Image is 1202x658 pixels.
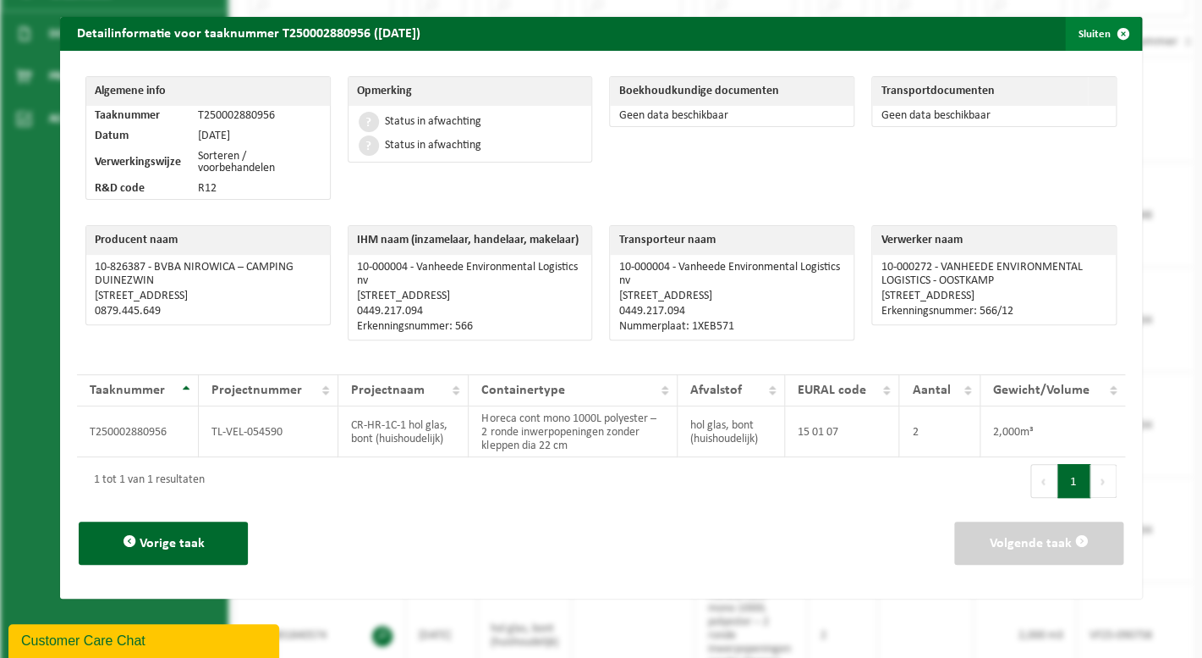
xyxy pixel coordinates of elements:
p: [STREET_ADDRESS] [95,290,321,303]
p: 10-000272 - VANHEEDE ENVIRONMENTAL LOGISTICS - OOSTKAMP [881,261,1107,288]
td: Geen data beschikbaar [872,106,1116,126]
span: EURAL code [798,384,866,397]
th: Verwerker naam [872,226,1116,255]
th: Transporteur naam [610,226,853,255]
p: Erkenningsnummer: 566/12 [881,305,1107,318]
p: 0879.445.649 [95,305,321,318]
p: [STREET_ADDRESS] [881,290,1107,303]
span: Aantal [912,384,950,397]
button: Volgende taak [954,522,1123,565]
p: 10-000004 - Vanheede Environmental Logistics nv [618,261,845,288]
td: Verwerkingswijze [86,147,189,179]
td: T250002880956 [77,406,199,457]
th: Producent naam [86,226,330,255]
button: Vorige taak [79,522,248,565]
div: Status in afwachting [385,116,481,128]
p: Nummerplaat: 1XEB571 [618,320,845,334]
span: Containertype [481,384,564,397]
button: Previous [1030,464,1057,498]
td: Horeca cont mono 1000L polyester – 2 ronde inwerpopeningen zonder kleppen dia 22 cm [469,406,677,457]
span: Volgende taak [989,537,1071,550]
td: R&D code [86,179,189,199]
button: Next [1090,464,1117,498]
td: hol glas, bont (huishoudelijk) [678,406,785,457]
p: 0449.217.094 [357,305,584,318]
span: Projectnummer [211,384,302,397]
span: Vorige taak [140,537,205,550]
p: [STREET_ADDRESS] [357,290,584,303]
p: 0449.217.094 [618,305,845,318]
th: Opmerking [349,77,592,106]
button: Sluiten [1065,17,1140,51]
td: R12 [189,179,330,199]
td: [DATE] [189,126,330,147]
div: 1 tot 1 van 1 resultaten [85,466,205,496]
p: 10-000004 - Vanheede Environmental Logistics nv [357,261,584,288]
p: [STREET_ADDRESS] [618,290,845,303]
td: TL-VEL-054590 [199,406,338,457]
th: Boekhoudkundige documenten [610,77,853,106]
td: 15 01 07 [785,406,899,457]
td: Taaknummer [86,106,189,126]
button: 1 [1057,464,1090,498]
p: Erkenningsnummer: 566 [357,320,584,334]
td: 2 [899,406,980,457]
td: 2,000m³ [980,406,1125,457]
th: Algemene info [86,77,330,106]
td: Geen data beschikbaar [610,106,853,126]
th: IHM naam (inzamelaar, handelaar, makelaar) [349,226,592,255]
span: Projectnaam [351,384,425,397]
h2: Detailinformatie voor taaknummer T250002880956 ([DATE]) [60,17,437,49]
td: Datum [86,126,189,147]
span: Taaknummer [90,384,165,397]
td: Sorteren / voorbehandelen [189,147,330,179]
iframe: chat widget [8,621,283,658]
th: Transportdocumenten [872,77,1088,106]
td: T250002880956 [189,106,330,126]
div: Status in afwachting [385,140,481,152]
span: Gewicht/Volume [993,384,1089,397]
td: CR-HR-1C-1 hol glas, bont (huishoudelijk) [338,406,469,457]
p: 10-826387 - BVBA NIROWICA – CAMPING DUINEZWIN [95,261,321,288]
span: Afvalstof [690,384,742,397]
